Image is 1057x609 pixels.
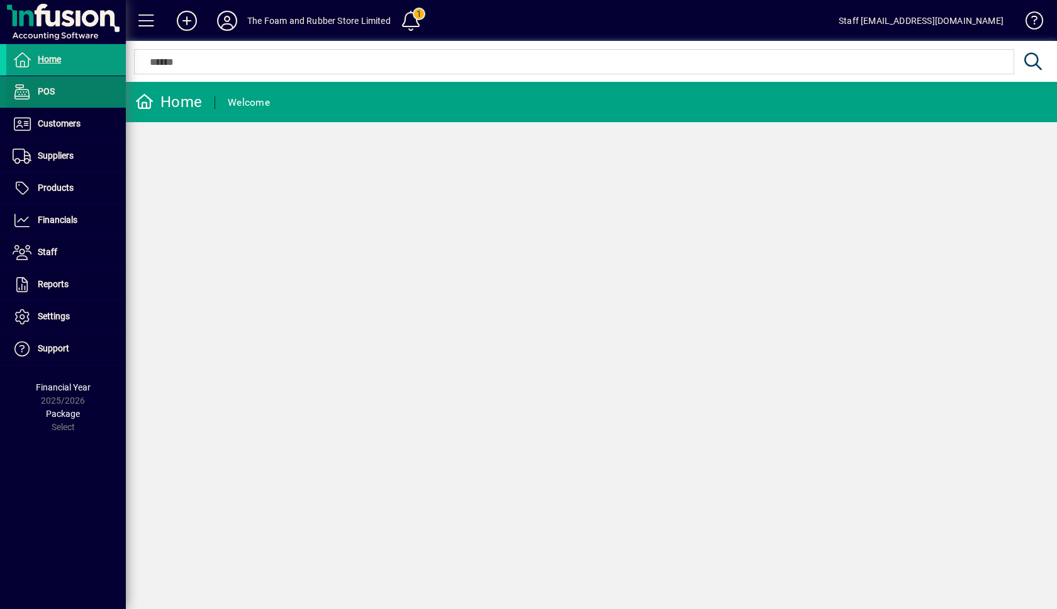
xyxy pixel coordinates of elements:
[6,205,126,236] a: Financials
[6,140,126,172] a: Suppliers
[6,108,126,140] a: Customers
[6,301,126,333] a: Settings
[36,382,91,392] span: Financial Year
[207,9,247,32] button: Profile
[38,54,61,64] span: Home
[228,93,270,113] div: Welcome
[6,269,126,300] a: Reports
[6,173,126,204] a: Products
[6,76,126,108] a: POS
[38,151,74,161] span: Suppliers
[38,118,81,128] span: Customers
[38,86,55,96] span: POS
[135,92,202,112] div: Home
[247,11,391,31] div: The Foam and Rubber Store Limited
[46,409,80,419] span: Package
[38,279,69,289] span: Reports
[38,183,74,193] span: Products
[38,311,70,321] span: Settings
[167,9,207,32] button: Add
[6,333,126,365] a: Support
[38,215,77,225] span: Financials
[6,237,126,268] a: Staff
[38,343,69,353] span: Support
[1016,3,1041,43] a: Knowledge Base
[38,247,57,257] span: Staff
[839,11,1004,31] div: Staff [EMAIL_ADDRESS][DOMAIN_NAME]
